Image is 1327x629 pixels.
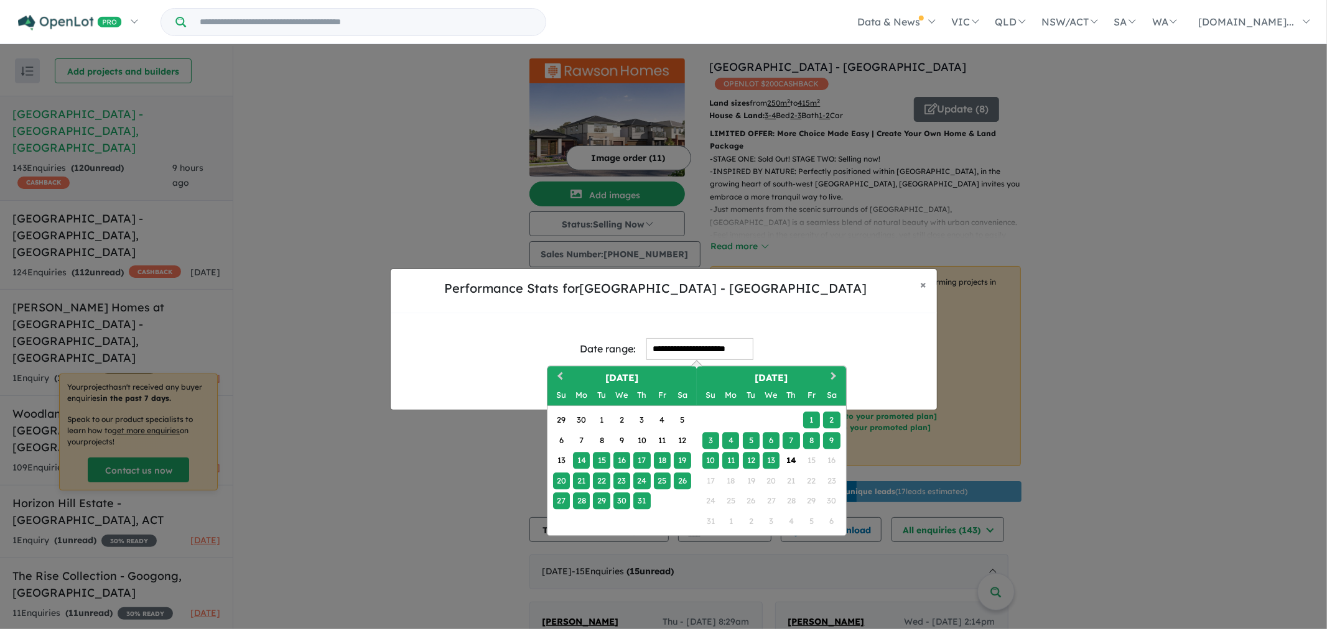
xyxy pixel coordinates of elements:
div: Choose Tuesday, August 12th, 2025 [743,452,760,469]
span: × [921,277,927,292]
div: Not available Friday, August 22nd, 2025 [803,472,820,489]
div: Choose Saturday, August 2nd, 2025 [824,412,840,429]
div: Not available Friday, September 5th, 2025 [803,513,820,530]
div: Not available Saturday, August 30th, 2025 [824,493,840,510]
div: Choose Wednesday, August 13th, 2025 [763,452,780,469]
div: Not available Monday, August 18th, 2025 [722,472,739,489]
div: Not available Tuesday, August 26th, 2025 [743,493,760,510]
div: Choose Tuesday, July 8th, 2025 [594,432,610,449]
div: Choose Saturday, July 5th, 2025 [674,412,691,429]
div: Choose Thursday, July 31st, 2025 [634,493,651,510]
div: Not available Monday, September 1st, 2025 [722,513,739,530]
div: Friday [803,387,820,404]
div: Choose Thursday, July 3rd, 2025 [634,412,651,429]
div: Choose Wednesday, July 30th, 2025 [613,493,630,510]
h5: Performance Stats for [GEOGRAPHIC_DATA] - [GEOGRAPHIC_DATA] [401,279,911,298]
div: Not available Tuesday, August 19th, 2025 [743,472,760,489]
div: Choose Thursday, July 17th, 2025 [634,452,651,469]
div: Not available Thursday, August 28th, 2025 [783,493,800,510]
div: Not available Thursday, September 4th, 2025 [783,513,800,530]
div: Choose Friday, August 1st, 2025 [803,412,820,429]
div: Month July, 2025 [551,410,692,511]
div: Choose Sunday, July 13th, 2025 [553,452,570,469]
div: Choose Wednesday, July 9th, 2025 [613,432,630,449]
div: Not available Saturday, August 16th, 2025 [824,452,840,469]
div: Monday [722,387,739,404]
div: Choose Friday, July 25th, 2025 [654,472,671,489]
div: Monday [573,387,590,404]
div: Not available Thursday, August 21st, 2025 [783,472,800,489]
div: Choose Monday, August 4th, 2025 [722,432,739,449]
div: Friday [654,387,671,404]
div: Choose Tuesday, July 29th, 2025 [594,493,610,510]
div: Not available Wednesday, August 27th, 2025 [763,493,780,510]
input: Try estate name, suburb, builder or developer [189,9,543,35]
div: Wednesday [613,387,630,404]
div: Choose Tuesday, July 22nd, 2025 [594,472,610,489]
div: Choose Monday, July 21st, 2025 [573,472,590,489]
div: Choose Monday, July 28th, 2025 [573,493,590,510]
div: Tuesday [594,387,610,404]
div: Choose Sunday, June 29th, 2025 [553,412,570,429]
div: Choose Saturday, August 9th, 2025 [824,432,840,449]
div: Not available Friday, August 29th, 2025 [803,493,820,510]
div: Choose Friday, July 18th, 2025 [654,452,671,469]
div: Choose Friday, July 4th, 2025 [654,412,671,429]
div: Sunday [553,387,570,404]
div: Choose Wednesday, August 6th, 2025 [763,432,780,449]
div: Not available Sunday, August 17th, 2025 [702,472,719,489]
img: Openlot PRO Logo White [18,15,122,30]
div: Not available Wednesday, August 20th, 2025 [763,472,780,489]
div: Tuesday [743,387,760,404]
div: Sunday [702,387,719,404]
div: Choose Tuesday, July 15th, 2025 [594,452,610,469]
div: Choose Sunday, July 20th, 2025 [553,472,570,489]
h2: [DATE] [547,371,697,385]
div: Wednesday [763,387,780,404]
button: Previous Month [549,367,569,387]
div: Month August, 2025 [701,410,842,531]
h2: [DATE] [697,371,846,385]
div: Choose Wednesday, July 16th, 2025 [613,452,630,469]
div: Not available Saturday, September 6th, 2025 [824,513,840,530]
div: Choose Monday, August 11th, 2025 [722,452,739,469]
div: Saturday [674,387,691,404]
div: Choose Tuesday, August 5th, 2025 [743,432,760,449]
div: Not available Friday, August 15th, 2025 [803,452,820,469]
div: Choose Saturday, July 26th, 2025 [674,472,691,489]
div: Choose Sunday, July 27th, 2025 [553,493,570,510]
div: Choose Thursday, July 10th, 2025 [634,432,651,449]
div: Not available Monday, August 25th, 2025 [722,493,739,510]
div: Choose Thursday, August 7th, 2025 [783,432,800,449]
div: Not available Tuesday, September 2nd, 2025 [743,513,760,530]
div: Thursday [634,387,651,404]
div: Choose Tuesday, July 1st, 2025 [594,412,610,429]
div: Choose Friday, August 8th, 2025 [803,432,820,449]
div: Choose Saturday, July 12th, 2025 [674,432,691,449]
div: Date range: [580,341,636,357]
div: Not available Saturday, August 23rd, 2025 [824,472,840,489]
div: Choose Saturday, July 19th, 2025 [674,452,691,469]
div: Choose Thursday, July 24th, 2025 [634,472,651,489]
div: Choose Date [547,365,847,536]
button: Next Month [825,367,845,387]
div: Choose Sunday, August 3rd, 2025 [702,432,719,449]
div: Choose Wednesday, July 2nd, 2025 [613,412,630,429]
div: Choose Friday, July 11th, 2025 [654,432,671,449]
div: Choose Monday, July 7th, 2025 [573,432,590,449]
span: [DOMAIN_NAME]... [1198,16,1294,28]
div: Thursday [783,387,800,404]
div: Choose Thursday, August 14th, 2025 [783,452,800,469]
div: Choose Wednesday, July 23rd, 2025 [613,472,630,489]
div: Choose Monday, June 30th, 2025 [573,412,590,429]
div: Not available Wednesday, September 3rd, 2025 [763,513,780,530]
div: Not available Sunday, August 24th, 2025 [702,493,719,510]
div: Saturday [824,387,840,404]
div: Not available Sunday, August 31st, 2025 [702,513,719,530]
div: Choose Sunday, July 6th, 2025 [553,432,570,449]
div: Choose Monday, July 14th, 2025 [573,452,590,469]
div: Choose Sunday, August 10th, 2025 [702,452,719,469]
